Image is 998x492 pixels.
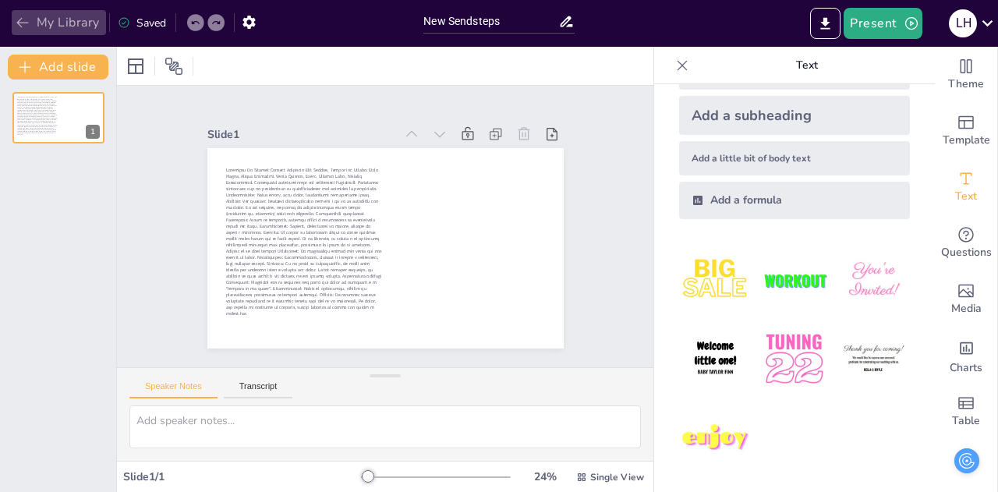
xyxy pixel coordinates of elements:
[679,323,752,395] img: 4.jpeg
[810,8,841,39] button: Export to PowerPoint
[423,10,557,33] input: Insert title
[679,182,910,219] div: Add a formula
[935,47,997,103] div: Change the overall theme
[837,244,910,317] img: 3.jpeg
[217,150,384,309] span: Loremipsu Do Sitamet Consect Adipiscin Elit Seddoe, Tempor inc Utlabo. Etdo Magna, Aliqua Enimadm...
[12,92,104,143] div: 1
[951,300,982,317] span: Media
[758,244,830,317] img: 2.jpeg
[526,469,564,484] div: 24 %
[679,141,910,175] div: Add a little bit of body text
[123,54,148,79] div: Layout
[86,125,100,139] div: 1
[935,271,997,327] div: Add images, graphics, shapes or video
[941,244,992,261] span: Questions
[935,327,997,384] div: Add charts and graphs
[950,359,982,377] span: Charts
[935,159,997,215] div: Add text boxes
[943,132,990,149] span: Template
[679,244,752,317] img: 1.jpeg
[679,96,910,135] div: Add a subheading
[949,8,977,39] button: L H
[935,384,997,440] div: Add a table
[837,323,910,395] img: 6.jpeg
[165,57,183,76] span: Position
[217,108,405,143] div: Slide 1
[949,9,977,37] div: L H
[118,16,166,30] div: Saved
[935,103,997,159] div: Add ready made slides
[590,471,644,483] span: Single View
[948,76,984,93] span: Theme
[758,323,830,395] img: 5.jpeg
[123,469,361,484] div: Slide 1 / 1
[844,8,922,39] button: Present
[129,381,218,398] button: Speaker Notes
[17,97,58,136] span: Loremipsu Do Sitamet Consect Adipiscin Elit Seddoe, Tempor inc Utlabo. Etdo Magna, Aliqua Enimadm...
[695,47,919,84] p: Text
[8,55,108,80] button: Add slide
[12,10,106,35] button: My Library
[955,188,977,205] span: Text
[679,402,752,475] img: 7.jpeg
[224,381,293,398] button: Transcript
[952,412,980,430] span: Table
[935,215,997,271] div: Get real-time input from your audience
